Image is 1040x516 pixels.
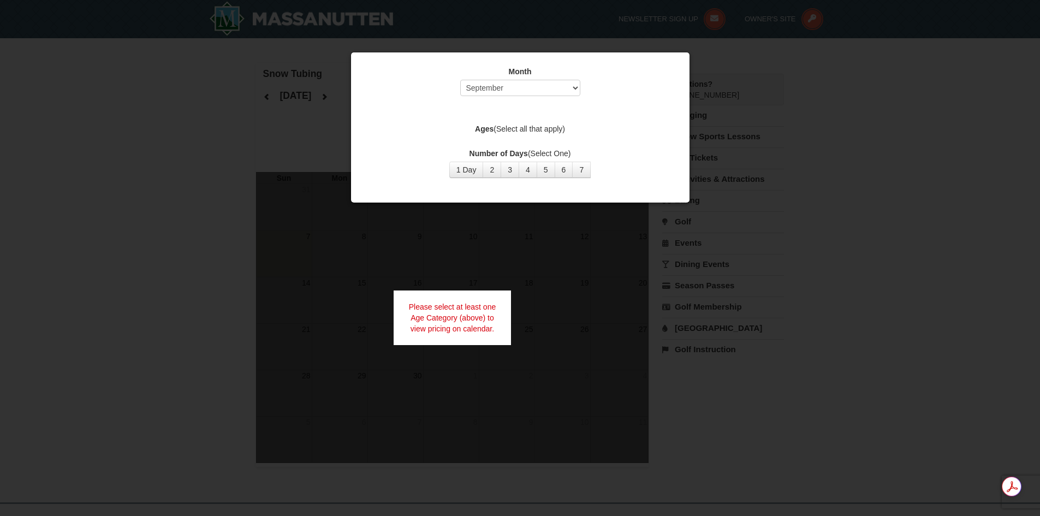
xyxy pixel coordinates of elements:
label: (Select all that apply) [365,123,676,134]
button: 4 [519,162,537,178]
label: (Select One) [365,148,676,159]
strong: Number of Days [470,149,528,158]
button: 6 [555,162,573,178]
strong: Ages [475,124,494,133]
button: 2 [483,162,501,178]
strong: Month [509,67,532,76]
button: 3 [501,162,519,178]
div: Please select at least one Age Category (above) to view pricing on calendar. [394,290,512,345]
button: 7 [572,162,591,178]
button: 5 [537,162,555,178]
button: 1 Day [449,162,484,178]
